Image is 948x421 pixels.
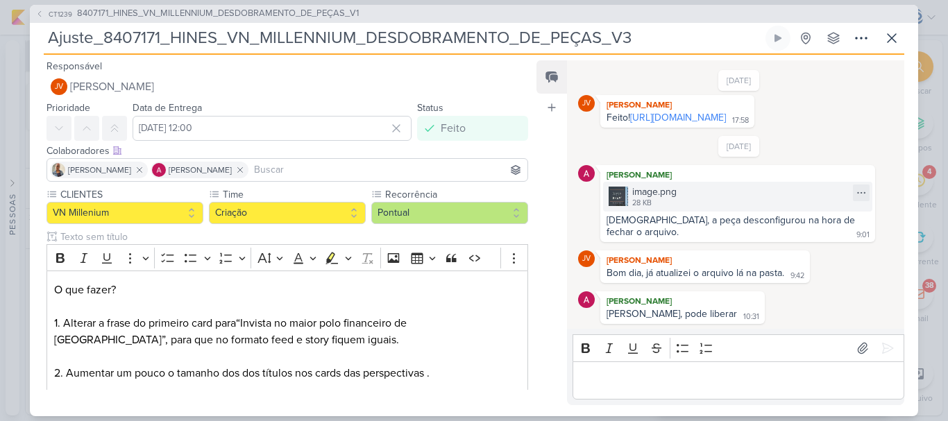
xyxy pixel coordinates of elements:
[603,294,762,308] div: [PERSON_NAME]
[133,102,202,114] label: Data de Entrega
[632,198,677,209] div: 28 KB
[578,250,595,267] div: Joney Viana
[133,116,412,141] input: Select a date
[51,163,65,177] img: Iara Santos
[732,115,749,126] div: 17:58
[54,366,430,380] span: 2. Aumentar um pouco o tamanho dos dos títulos nos cards das perspectivas .
[632,184,677,199] div: image.png
[603,182,872,212] div: image.png
[251,162,525,178] input: Buscar
[371,202,528,224] button: Pontual
[772,33,784,44] div: Ligar relógio
[152,163,166,177] img: Alessandra Gomes
[169,164,232,176] span: [PERSON_NAME]
[55,83,63,91] p: JV
[46,144,528,158] div: Colaboradores
[51,78,67,95] div: Joney Viana
[46,74,528,99] button: JV [PERSON_NAME]
[46,60,102,72] label: Responsável
[68,164,131,176] span: [PERSON_NAME]
[573,334,904,361] div: Editor toolbar
[790,270,804,282] div: 9:42
[46,244,528,271] div: Editor toolbar
[58,316,236,330] span: . Alterar a frase do primeiro card para
[607,267,784,279] div: Bom dia, já atualizei o arquivo lá na pasta.
[578,291,595,308] img: Alessandra Gomes
[607,214,858,238] div: [DEMOGRAPHIC_DATA], a peça desconfigurou na hora de fechar o arquivo.
[603,253,807,267] div: [PERSON_NAME]
[54,316,407,347] span: “Invista no maior polo financeiro de [GEOGRAPHIC_DATA]”, para que no formato feed e story fiquem ...
[578,165,595,182] img: Alessandra Gomes
[603,168,872,182] div: [PERSON_NAME]
[607,112,726,123] div: Feito!
[573,361,904,399] div: Editor editing area: main
[70,78,154,95] span: [PERSON_NAME]
[46,102,90,114] label: Prioridade
[578,95,595,112] div: Joney Viana
[417,116,528,141] button: Feito
[856,230,870,241] div: 9:01
[441,120,466,137] div: Feito
[58,230,528,244] input: Texto sem título
[221,187,366,202] label: Time
[607,308,737,320] div: [PERSON_NAME], pode liberar
[384,187,528,202] label: Recorrência
[630,112,726,123] a: [URL][DOMAIN_NAME]
[417,102,443,114] label: Status
[603,98,752,112] div: [PERSON_NAME]
[209,202,366,224] button: Criação
[609,187,628,206] img: c6Yj5ZZ6LqvlRYD2xRnhKrvudilUoBJESwwZBK0i.png
[743,311,759,323] div: 10:31
[582,100,591,108] p: JV
[44,26,763,51] input: Kard Sem Título
[582,255,591,263] p: JV
[46,202,203,224] button: VN Millenium
[59,187,203,202] label: CLIENTES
